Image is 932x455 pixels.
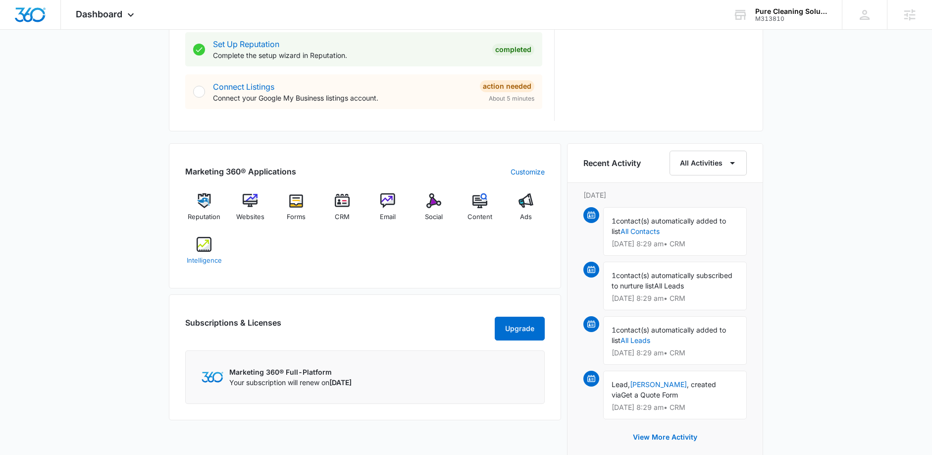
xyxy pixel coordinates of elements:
a: Reputation [185,193,223,229]
a: Connect Listings [213,82,274,92]
span: contact(s) automatically subscribed to nurture list [612,271,732,290]
span: 1 [612,271,616,280]
p: [DATE] [583,190,747,200]
span: Intelligence [187,256,222,266]
span: [DATE] [329,378,352,387]
p: [DATE] 8:29 am • CRM [612,240,738,247]
a: Intelligence [185,237,223,273]
span: Dashboard [76,9,122,19]
a: CRM [323,193,361,229]
img: Marketing 360 Logo [202,372,223,382]
span: 1 [612,217,616,225]
p: Marketing 360® Full-Platform [229,367,352,377]
button: View More Activity [623,425,707,449]
a: Forms [277,193,315,229]
div: account name [755,7,828,15]
h2: Subscriptions & Licenses [185,317,281,337]
p: Connect your Google My Business listings account. [213,93,472,103]
a: All Contacts [621,227,660,235]
p: [DATE] 8:29 am • CRM [612,295,738,302]
span: 1 [612,326,616,334]
span: Social [425,212,443,222]
a: Content [461,193,499,229]
span: Content [467,212,492,222]
span: Get a Quote Form [621,391,678,399]
span: Websites [236,212,264,222]
a: Email [369,193,407,229]
div: Completed [492,44,534,56]
a: Customize [511,167,545,177]
a: All Leads [621,336,650,344]
p: [DATE] 8:29 am • CRM [612,404,738,411]
p: [DATE] 8:29 am • CRM [612,349,738,356]
span: About 5 minutes [489,94,534,103]
p: Complete the setup wizard in Reputation. [213,50,484,60]
h2: Marketing 360® Applications [185,166,296,177]
span: Lead, [612,380,630,389]
a: Set Up Reputation [213,39,279,49]
span: Forms [287,212,306,222]
a: Ads [507,193,545,229]
span: Email [380,212,396,222]
div: Action Needed [480,80,534,92]
span: Reputation [188,212,220,222]
a: Websites [231,193,269,229]
a: [PERSON_NAME] [630,380,687,389]
h6: Recent Activity [583,157,641,169]
button: All Activities [670,151,747,175]
span: All Leads [654,282,684,290]
div: account id [755,15,828,22]
span: contact(s) automatically added to list [612,217,726,235]
span: contact(s) automatically added to list [612,326,726,344]
button: Upgrade [495,317,545,341]
span: Ads [520,212,532,222]
a: Social [415,193,453,229]
p: Your subscription will renew on [229,377,352,388]
span: CRM [335,212,350,222]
